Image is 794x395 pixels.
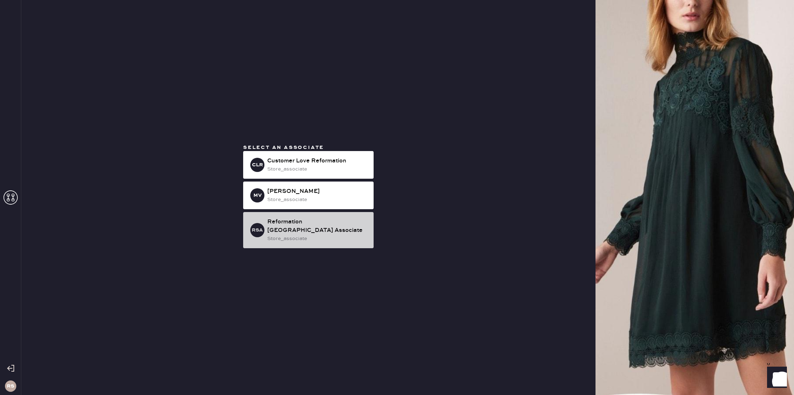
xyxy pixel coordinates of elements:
[267,235,368,243] div: store_associate
[267,196,368,204] div: store_associate
[267,157,368,165] div: Customer Love Reformation
[252,162,263,167] h3: CLR
[267,218,368,235] div: Reformation [GEOGRAPHIC_DATA] Associate
[253,193,262,198] h3: MV
[243,144,324,151] span: Select an associate
[760,363,791,394] iframe: Front Chat
[252,228,263,233] h3: RSA
[267,187,368,196] div: [PERSON_NAME]
[267,165,368,173] div: store_associate
[7,384,14,389] h3: RS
